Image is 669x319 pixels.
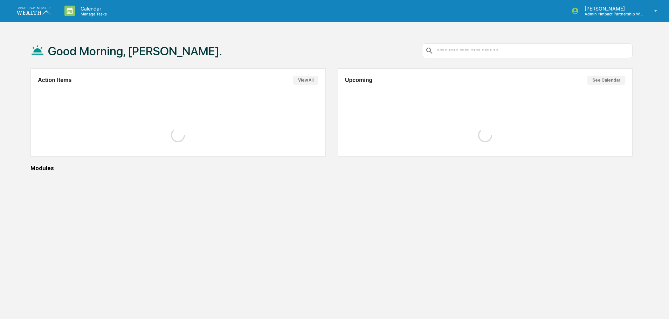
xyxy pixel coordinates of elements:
[30,165,633,172] div: Modules
[345,77,372,83] h2: Upcoming
[75,12,110,16] p: Manage Tasks
[17,7,50,14] img: logo
[587,76,625,85] button: See Calendar
[293,76,318,85] button: View All
[579,12,644,16] p: Admin • Impact Partnership Wealth
[579,6,644,12] p: [PERSON_NAME]
[75,6,110,12] p: Calendar
[38,77,71,83] h2: Action Items
[48,44,222,58] h1: Good Morning, [PERSON_NAME].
